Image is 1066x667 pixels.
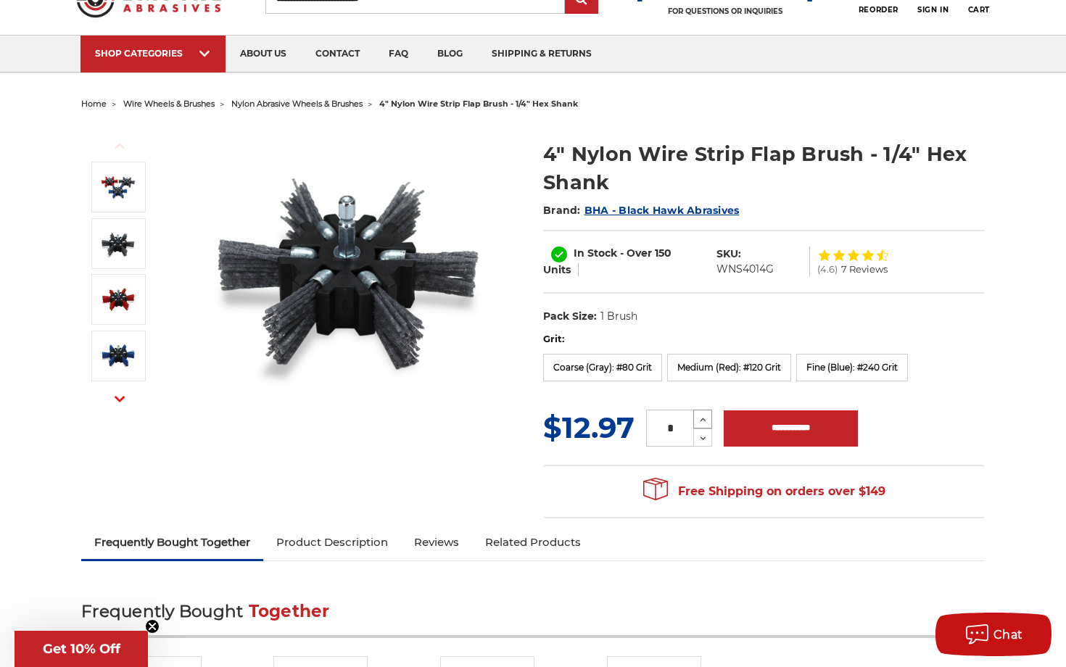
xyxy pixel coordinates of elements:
span: - Over [620,246,652,260]
a: shipping & returns [477,36,606,72]
dt: Pack Size: [543,309,597,324]
a: Frequently Bought Together [81,526,263,558]
h1: 4" Nylon Wire Strip Flap Brush - 1/4" Hex Shank [543,140,985,196]
span: Chat [993,628,1023,642]
dd: 1 Brush [600,309,637,324]
a: Product Description [263,526,401,558]
img: 4" Nylon Wire Strip Flap Brush - 1/4" Hex Shank [100,281,136,318]
span: (4.6) [817,265,838,274]
div: Get 10% OffClose teaser [15,631,148,667]
span: $12.97 [543,410,635,445]
span: In Stock [574,246,617,260]
a: nylon abrasive wheels & brushes [231,99,363,109]
button: Previous [102,130,137,162]
a: about us [226,36,301,72]
span: 7 Reviews [841,265,888,274]
a: blog [423,36,477,72]
button: Close teaser [145,619,160,634]
button: Next [102,384,137,415]
span: Get 10% Off [43,641,120,657]
span: Frequently Bought [81,601,243,621]
span: Cart [968,5,990,14]
img: 4" Nylon Wire Strip Flap Brush - 1/4" Hex Shank [100,338,136,374]
p: FOR QUESTIONS OR INQUIRIES [636,7,814,16]
span: Free Shipping on orders over $149 [643,477,885,506]
a: BHA - Black Hawk Abrasives [584,204,740,217]
a: wire wheels & brushes [123,99,215,109]
span: 150 [655,246,672,260]
a: faq [374,36,423,72]
img: 4" Nylon Wire Strip Flap Brush - 1/4" Hex Shank [100,225,136,262]
a: contact [301,36,374,72]
a: Related Products [472,526,594,558]
a: Reviews [401,526,472,558]
img: 4 inch strip flap brush [100,169,136,205]
dd: WNS4014G [716,262,774,277]
span: Sign In [917,5,949,14]
div: SHOP CATEGORIES [95,48,211,59]
span: Together [249,601,330,621]
a: home [81,99,107,109]
span: 4" nylon wire strip flap brush - 1/4" hex shank [379,99,578,109]
dt: SKU: [716,246,741,262]
button: Chat [935,613,1051,656]
label: Grit: [543,332,985,347]
span: Units [543,263,571,276]
span: Brand: [543,204,581,217]
span: Reorder [859,5,898,14]
img: 4 inch strip flap brush [206,125,496,415]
